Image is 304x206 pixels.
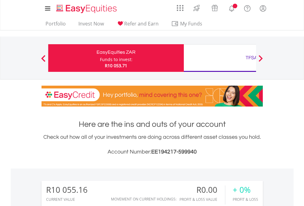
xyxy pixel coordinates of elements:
a: Portfolio [43,21,68,30]
a: My Profile [255,2,271,15]
a: Refer and Earn [114,21,161,30]
a: Home page [54,2,119,14]
div: Profit & Loss [233,197,258,201]
img: grid-menu-icon.svg [177,5,184,11]
div: CURRENT VALUE [46,197,88,201]
div: Profit & Loss Value [180,197,225,201]
img: vouchers-v2.svg [210,3,220,13]
img: EasyEquities_Logo.png [55,4,119,14]
div: EasyEquities ZAR [52,48,180,56]
span: Refer and Earn [124,20,159,27]
button: Next [255,58,267,64]
span: EE194217-599940 [151,149,197,155]
a: Invest Now [76,21,106,30]
div: R0.00 [180,185,225,194]
a: Vouchers [206,2,224,13]
span: R10 053.71 [105,63,127,68]
a: FAQ's and Support [239,2,255,14]
a: AppsGrid [173,2,188,11]
h1: Here are the ins and outs of your account [41,119,263,130]
span: My Funds [171,20,211,28]
button: Previous [37,58,49,64]
img: EasyCredit Promotion Banner [41,86,263,107]
div: R10 055.16 [46,185,88,194]
img: thrive-v2.svg [191,3,202,13]
div: + 0% [233,185,258,194]
div: Funds to invest: [100,56,132,63]
div: Check out how all of your investments are doing across different asset classes you hold. [41,133,263,156]
div: Movement on Current Holdings: [111,197,176,201]
h3: Account Number: [41,148,263,156]
a: Notifications [224,2,239,14]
